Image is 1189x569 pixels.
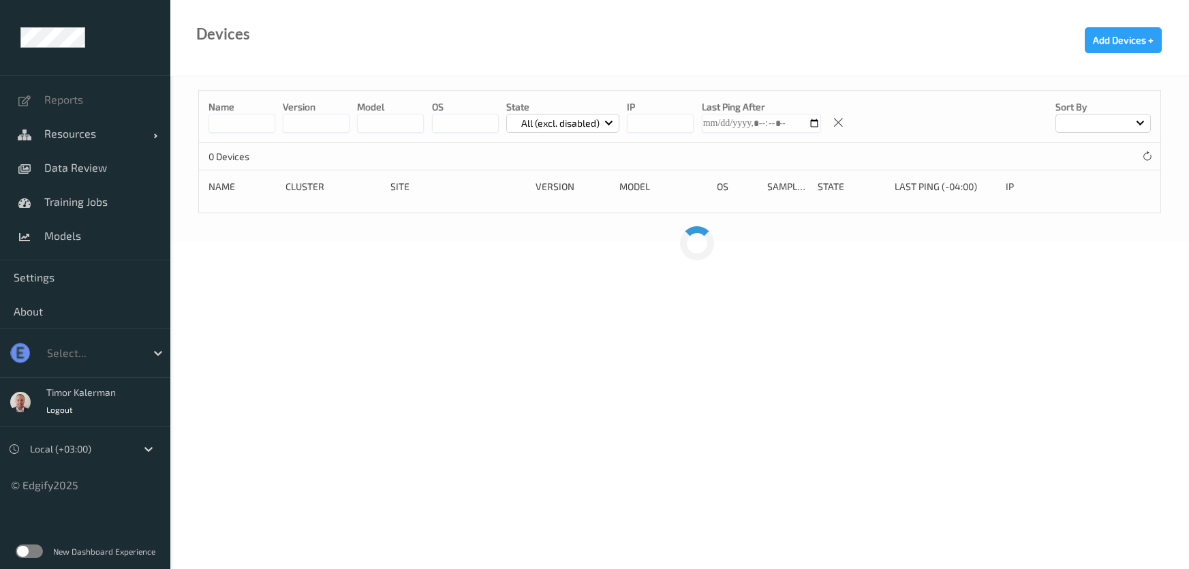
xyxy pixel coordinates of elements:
div: ip [1006,180,1087,194]
div: Devices [196,27,250,41]
div: Samples [767,180,808,194]
div: State [818,180,885,194]
div: Cluster [285,180,380,194]
p: model [357,100,424,114]
div: OS [717,180,758,194]
p: Name [209,100,275,114]
p: IP [627,100,694,114]
p: Last Ping After [702,100,821,114]
div: Name [209,180,276,194]
div: version [536,180,610,194]
div: Site [390,180,526,194]
p: State [506,100,620,114]
p: version [283,100,350,114]
p: All (excl. disabled) [516,117,604,130]
button: Add Devices + [1085,27,1162,53]
div: Last Ping (-04:00) [895,180,996,194]
div: Model [619,180,707,194]
p: OS [432,100,499,114]
p: 0 Devices [209,150,311,164]
p: Sort by [1055,100,1151,114]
